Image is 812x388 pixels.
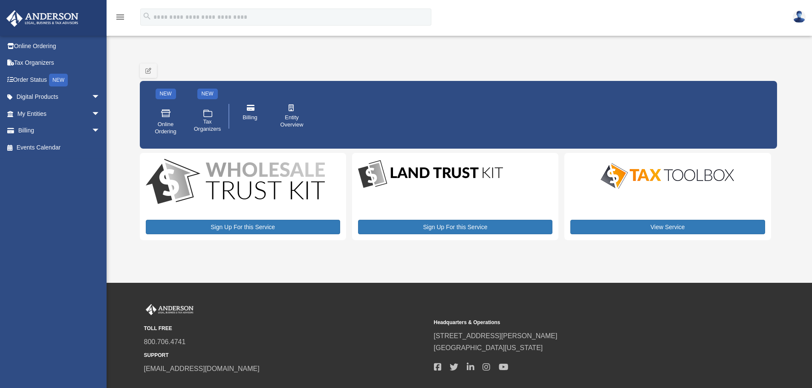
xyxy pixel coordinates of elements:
img: Anderson Advisors Platinum Portal [4,10,81,27]
span: arrow_drop_down [92,122,109,140]
span: arrow_drop_down [92,89,109,106]
a: Events Calendar [6,139,113,156]
small: SUPPORT [144,351,428,360]
span: arrow_drop_down [92,105,109,123]
span: Entity Overview [280,114,304,129]
a: Tax Organizers [6,55,113,72]
a: Online Ordering [148,102,184,141]
a: 800.706.4741 [144,338,186,345]
small: Headquarters & Operations [434,318,718,327]
img: LandTrust_lgo-1.jpg [358,159,503,190]
a: [STREET_ADDRESS][PERSON_NAME] [434,332,558,339]
span: Billing [243,114,257,121]
a: Entity Overview [274,98,310,134]
i: search [142,11,152,21]
a: menu [115,15,125,22]
a: [GEOGRAPHIC_DATA][US_STATE] [434,344,543,351]
a: Order StatusNEW [6,71,113,89]
a: Tax Organizers [190,102,225,141]
a: [EMAIL_ADDRESS][DOMAIN_NAME] [144,365,260,372]
div: NEW [156,89,176,99]
span: Tax Organizers [194,118,221,133]
img: Anderson Advisors Platinum Portal [144,304,195,315]
a: Billingarrow_drop_down [6,122,113,139]
a: Sign Up For this Service [146,220,340,234]
a: Digital Productsarrow_drop_down [6,89,109,106]
a: View Service [570,220,765,234]
a: Billing [232,98,268,134]
span: Online Ordering [154,121,178,135]
div: NEW [49,74,68,86]
i: menu [115,12,125,22]
img: WS-Trust-Kit-lgo-1.jpg [146,159,325,206]
a: My Entitiesarrow_drop_down [6,105,113,122]
a: Sign Up For this Service [358,220,552,234]
img: User Pic [793,11,806,23]
div: NEW [197,89,218,99]
a: Online Ordering [6,37,113,55]
small: TOLL FREE [144,324,428,333]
